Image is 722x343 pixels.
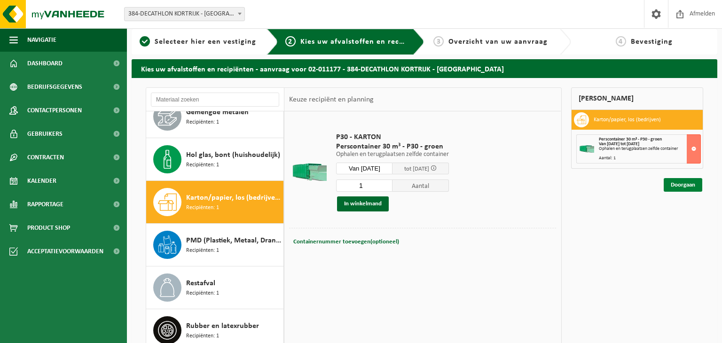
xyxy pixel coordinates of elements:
span: 2 [285,36,296,47]
h3: Karton/papier, los (bedrijven) [594,112,661,127]
span: Kalender [27,169,56,193]
span: tot [DATE] [404,166,429,172]
span: Karton/papier, los (bedrijven) [186,192,281,203]
button: In winkelmand [337,196,389,211]
button: PMD (Plastiek, Metaal, Drankkartons) (bedrijven) Recipiënten: 1 [146,224,284,266]
strong: Van [DATE] tot [DATE] [599,141,639,147]
input: Materiaal zoeken [151,93,279,107]
span: Rubber en latexrubber [186,320,259,332]
span: Recipiënten: 1 [186,118,219,127]
span: Kies uw afvalstoffen en recipiënten [300,38,430,46]
span: Overzicht van uw aanvraag [448,38,548,46]
span: 1 [140,36,150,47]
span: Recipiënten: 1 [186,289,219,298]
span: 384-DECATHLON KORTRIJK - KORTRIJK [125,8,244,21]
span: Recipiënten: 1 [186,161,219,170]
span: P30 - KARTON [336,133,449,142]
span: 3 [433,36,444,47]
button: Containernummer toevoegen(optioneel) [292,235,400,249]
span: Selecteer hier een vestiging [155,38,256,46]
span: Acceptatievoorwaarden [27,240,103,263]
div: Ophalen en terugplaatsen zelfde container [599,147,701,151]
a: 1Selecteer hier een vestiging [136,36,259,47]
div: Keuze recipiënt en planning [284,88,378,111]
h2: Kies uw afvalstoffen en recipiënten - aanvraag voor 02-011177 - 384-DECATHLON KORTRIJK - [GEOGRAP... [132,59,717,78]
span: Gemengde metalen [186,107,249,118]
span: Containernummer toevoegen(optioneel) [293,239,399,245]
input: Selecteer datum [336,163,392,174]
button: Gemengde metalen Recipiënten: 1 [146,95,284,138]
span: Aantal [392,179,449,192]
span: 4 [616,36,626,47]
button: Hol glas, bont (huishoudelijk) Recipiënten: 1 [146,138,284,181]
span: Recipiënten: 1 [186,203,219,212]
span: 384-DECATHLON KORTRIJK - KORTRIJK [124,7,245,21]
span: Navigatie [27,28,56,52]
span: Rapportage [27,193,63,216]
span: Recipiënten: 1 [186,332,219,341]
span: Bevestiging [631,38,673,46]
div: [PERSON_NAME] [571,87,704,110]
a: Doorgaan [664,178,702,192]
div: Aantal: 1 [599,156,701,161]
span: Recipiënten: 1 [186,246,219,255]
span: Contracten [27,146,64,169]
span: Bedrijfsgegevens [27,75,82,99]
p: Ophalen en terugplaatsen zelfde container [336,151,449,158]
span: Contactpersonen [27,99,82,122]
span: Hol glas, bont (huishoudelijk) [186,149,280,161]
span: Gebruikers [27,122,63,146]
span: Restafval [186,278,215,289]
button: Restafval Recipiënten: 1 [146,266,284,309]
span: Perscontainer 30 m³ - P30 - groen [599,137,662,142]
span: Product Shop [27,216,70,240]
span: Dashboard [27,52,63,75]
button: Karton/papier, los (bedrijven) Recipiënten: 1 [146,181,284,224]
span: Perscontainer 30 m³ - P30 - groen [336,142,449,151]
span: PMD (Plastiek, Metaal, Drankkartons) (bedrijven) [186,235,281,246]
